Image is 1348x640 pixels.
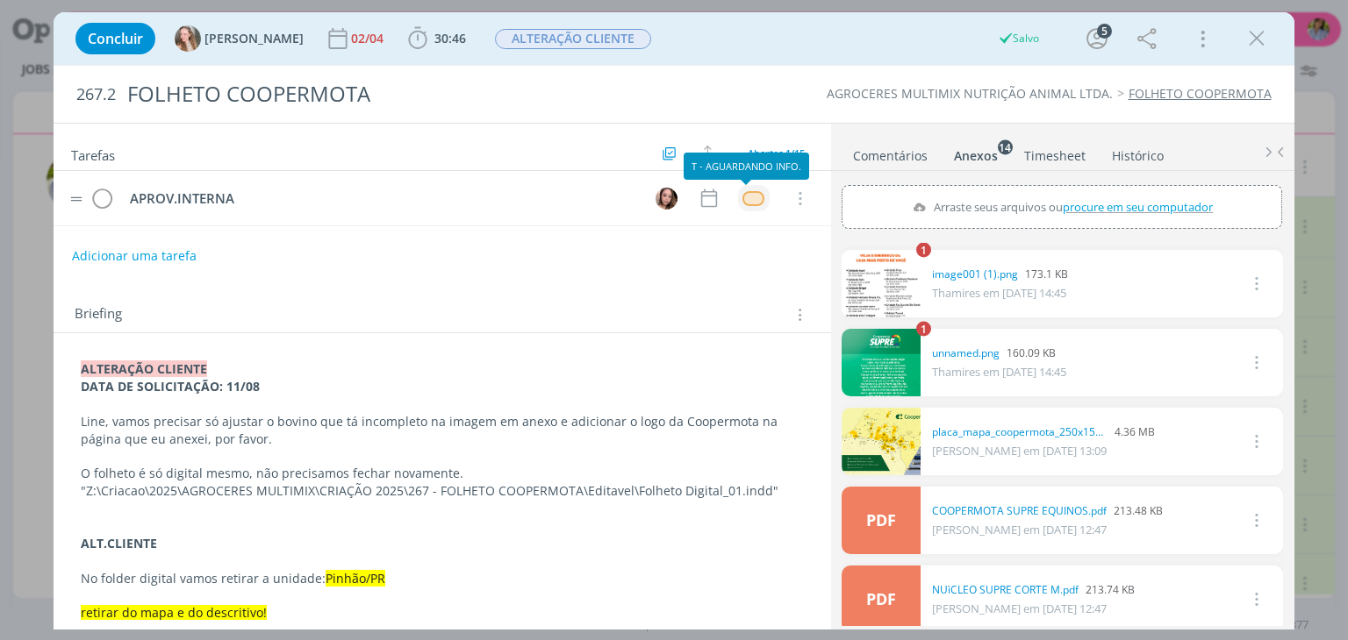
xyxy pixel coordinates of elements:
[1129,85,1272,102] a: FOLHETO COOPERMOTA
[654,185,680,211] button: T
[932,582,1135,598] div: 213.74 KB
[76,85,116,104] span: 267.2
[932,364,1066,380] span: Thamires em [DATE] 14:45
[81,465,803,482] p: O folheto é só digital mesmo, não precisamos fechar novamente.
[75,303,122,326] span: Briefing
[932,522,1107,537] span: [PERSON_NAME] em [DATE] 12:47
[1083,25,1111,53] button: 5
[81,535,157,551] strong: ALT.CLIENTE
[827,85,1113,102] a: AGROCERES MULTIMIX NUTRIÇÃO ANIMAL LTDA.
[81,413,803,448] p: Line, vamos precisar só ajustar o bovino que tá incompleto na imagem em anexo e adicionar o logo ...
[1111,139,1165,165] a: Histórico
[81,482,803,500] p: "Z:\Criacao\2025\AGROCERES MULTIMIX\CRIAÇÃO 2025\267 - FOLHETO COOPERMOTA\Editavel\Folheto Digita...
[998,139,1013,154] sup: 14
[916,243,931,258] sup: 1
[54,12,1294,629] div: dialog
[175,25,201,52] img: G
[71,143,115,164] span: Tarefas
[70,196,82,202] img: drag-icon.svg
[842,565,921,633] a: PDF
[1064,199,1214,215] span: procure em seu computador
[1023,139,1086,165] a: Timesheet
[932,345,1000,361] a: unnamed.png
[81,604,267,621] span: retirar do mapa e do descritivo!
[842,487,921,554] a: PDF
[81,570,803,587] p: No folder digital vamos retirar a unidade:
[1097,24,1112,39] div: 5
[916,322,931,337] sup: 1
[932,503,1107,519] a: COOPERMOTA SUPRE EQUINOS.pdf
[495,29,651,49] span: ALTERAÇÃO CLIENTE
[748,146,805,160] span: Abertas 1/15
[122,188,639,210] div: APROV.INTERNA
[906,196,1219,218] label: Arraste seus arquivos ou
[932,424,1108,440] a: placa_mapa_coopermota_250x150cm.jpg
[656,188,678,210] img: T
[932,285,1066,301] span: Thamires em [DATE] 14:45
[404,25,470,53] button: 30:46
[932,503,1163,519] div: 213.48 KB
[175,25,304,52] button: G[PERSON_NAME]
[351,32,387,45] div: 02/04
[998,31,1039,46] div: Salvo
[71,240,197,272] button: Adicionar uma tarefa
[326,570,385,587] span: Pinhão/PR
[932,424,1155,440] div: 4.36 MB
[81,378,260,395] strong: DATA DE SOLICITAÇÃO: 11/08
[954,147,998,165] div: Anexos
[932,267,1068,282] div: 173.1 KB
[852,139,929,165] a: Comentários
[684,153,809,180] div: T - AGUARDANDO INFO.
[932,345,1066,361] div: 160.09 KB
[932,443,1107,459] span: [PERSON_NAME] em [DATE] 13:09
[932,601,1107,616] span: [PERSON_NAME] em [DATE] 12:47
[119,73,766,116] div: FOLHETO COOPERMOTA
[75,23,155,54] button: Concluir
[494,28,652,50] button: ALTERAÇÃO CLIENTE
[434,30,466,46] span: 30:46
[704,146,716,161] img: arrow-down-up.svg
[932,582,1079,598] a: NUìCLEO SUPRE CORTE M.pdf
[932,267,1018,282] a: image001 (1).png
[81,360,207,377] strong: ALTERAÇÃO CLIENTE
[204,32,304,45] span: [PERSON_NAME]
[88,32,143,46] span: Concluir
